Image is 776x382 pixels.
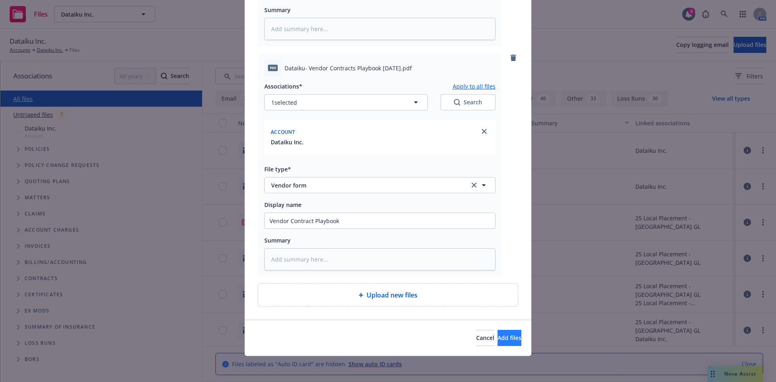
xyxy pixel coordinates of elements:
[265,213,495,228] input: Add display name here...
[264,82,302,90] span: Associations*
[498,330,521,346] button: Add files
[264,201,302,209] span: Display name
[268,65,278,71] span: pdf
[454,99,460,106] svg: Search
[258,283,518,307] div: Upload new files
[454,98,482,106] div: Search
[285,64,412,72] span: Dataiku- Vendor Contracts Playbook [DATE].pdf
[476,334,494,342] span: Cancel
[271,181,458,190] span: Vendor form
[498,334,521,342] span: Add files
[271,138,304,146] button: Dataiku Inc.
[508,53,518,63] a: remove
[271,129,295,135] span: Account
[476,330,494,346] button: Cancel
[441,94,496,110] button: SearchSearch
[271,98,297,107] span: 1 selected
[367,290,418,300] span: Upload new files
[264,177,496,193] button: Vendor formclear selection
[264,236,291,244] span: Summary
[264,165,291,173] span: File type*
[479,127,489,136] a: close
[469,180,479,190] a: clear selection
[453,81,496,91] button: Apply to all files
[264,6,291,14] span: Summary
[264,94,428,110] button: 1selected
